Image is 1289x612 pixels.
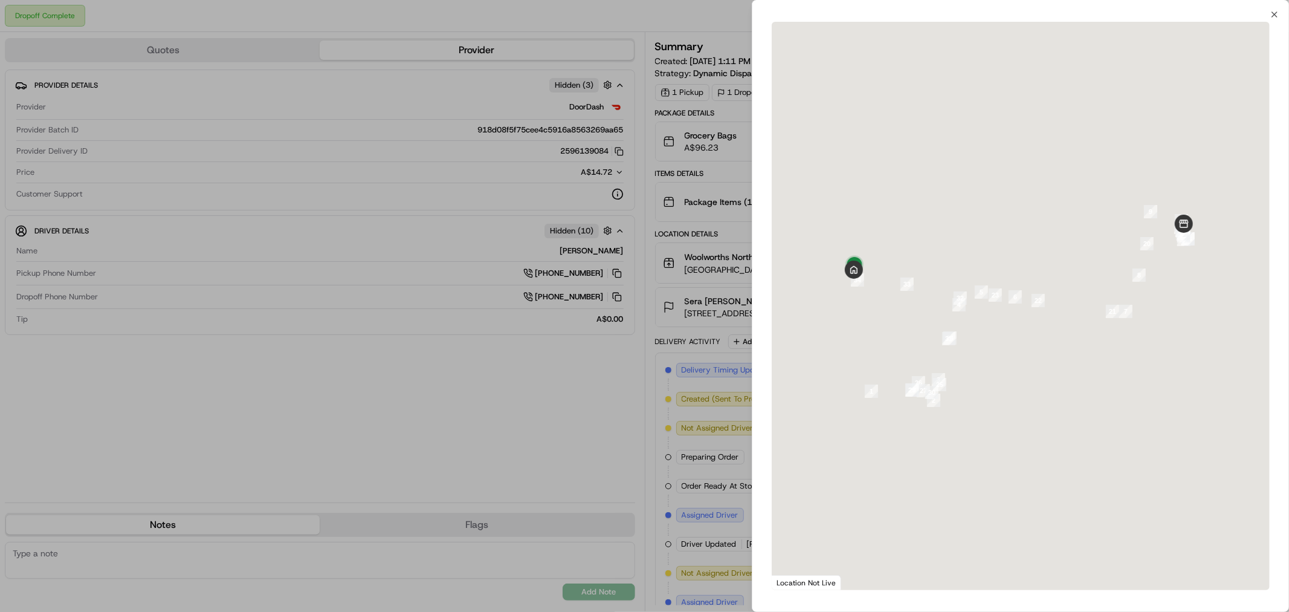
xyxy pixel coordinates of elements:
div: 23 [989,288,1002,302]
div: 26 [912,376,925,389]
div: 8 [1132,269,1146,282]
div: 30 [925,386,938,399]
div: 7 [1119,305,1132,318]
div: 21 [1106,305,1119,318]
div: 2 [927,394,940,407]
div: 20 [1140,237,1154,250]
div: 34 [851,273,864,287]
div: 6 [1009,290,1022,304]
div: 29 [905,383,919,397]
div: 19 [1175,214,1188,227]
div: 5 [975,285,988,299]
div: 3 [932,373,945,386]
div: 31 [942,332,955,345]
div: 24 [943,331,957,345]
div: 22 [1032,294,1045,307]
div: 33 [900,278,914,291]
div: Location Not Live [772,575,841,590]
div: 25 [933,378,946,391]
div: 27 [917,384,930,397]
div: 1 [865,385,878,398]
div: 4 [952,298,966,311]
div: 9 [1144,205,1157,218]
div: 32 [954,291,967,305]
